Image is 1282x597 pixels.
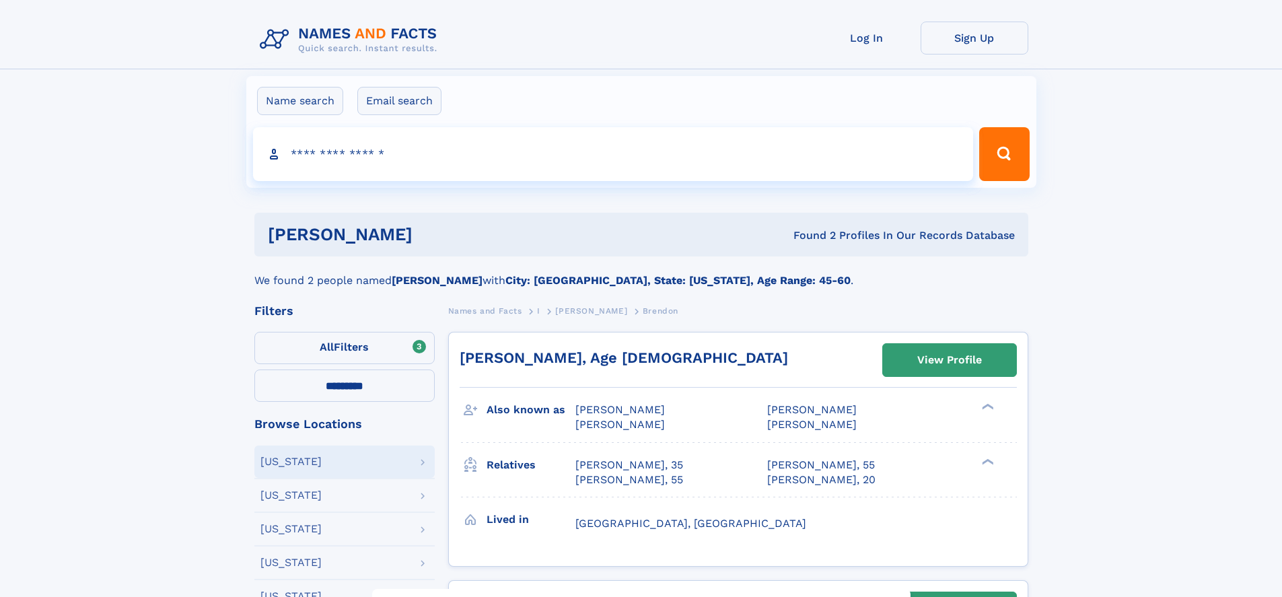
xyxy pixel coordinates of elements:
label: Email search [357,87,441,115]
b: City: [GEOGRAPHIC_DATA], State: [US_STATE], Age Range: 45-60 [505,274,851,287]
label: Name search [257,87,343,115]
div: [US_STATE] [260,557,322,568]
div: [US_STATE] [260,524,322,534]
div: View Profile [917,345,982,376]
b: [PERSON_NAME] [392,274,483,287]
div: Browse Locations [254,418,435,430]
a: I [537,302,540,319]
span: I [537,306,540,316]
span: All [320,341,334,353]
a: [PERSON_NAME], 55 [575,472,683,487]
h3: Lived in [487,508,575,531]
a: [PERSON_NAME] [555,302,627,319]
span: [PERSON_NAME] [767,403,857,416]
h1: [PERSON_NAME] [268,226,603,243]
a: [PERSON_NAME], 20 [767,472,876,487]
button: Search Button [979,127,1029,181]
a: View Profile [883,344,1016,376]
div: Filters [254,305,435,317]
div: ❯ [978,457,995,466]
input: search input [253,127,974,181]
div: We found 2 people named with . [254,256,1028,289]
div: Found 2 Profiles In Our Records Database [603,228,1015,243]
span: [PERSON_NAME] [767,418,857,431]
a: Names and Facts [448,302,522,319]
div: [US_STATE] [260,456,322,467]
a: Sign Up [921,22,1028,55]
a: [PERSON_NAME], Age [DEMOGRAPHIC_DATA] [460,349,788,366]
span: [PERSON_NAME] [555,306,627,316]
div: [US_STATE] [260,490,322,501]
span: [GEOGRAPHIC_DATA], [GEOGRAPHIC_DATA] [575,517,806,530]
img: Logo Names and Facts [254,22,448,58]
a: [PERSON_NAME], 55 [767,458,875,472]
span: [PERSON_NAME] [575,403,665,416]
span: Brendon [643,306,678,316]
div: ❯ [978,402,995,411]
label: Filters [254,332,435,364]
a: [PERSON_NAME], 35 [575,458,683,472]
h3: Also known as [487,398,575,421]
h3: Relatives [487,454,575,477]
a: Log In [813,22,921,55]
span: [PERSON_NAME] [575,418,665,431]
